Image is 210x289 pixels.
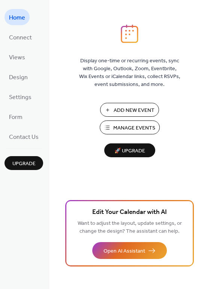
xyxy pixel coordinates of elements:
[78,218,182,236] span: Want to adjust the layout, update settings, or change the design? The assistant can help.
[9,52,25,63] span: Views
[92,207,167,218] span: Edit Your Calendar with AI
[113,124,155,132] span: Manage Events
[100,103,159,117] button: Add New Event
[9,131,39,143] span: Contact Us
[4,9,30,25] a: Home
[9,111,22,123] span: Form
[12,160,36,168] span: Upgrade
[9,92,31,103] span: Settings
[103,247,145,255] span: Open AI Assistant
[109,146,151,156] span: 🚀 Upgrade
[114,107,154,114] span: Add New Event
[4,156,43,170] button: Upgrade
[9,12,25,24] span: Home
[4,108,27,125] a: Form
[100,120,160,134] button: Manage Events
[4,89,36,105] a: Settings
[104,143,155,157] button: 🚀 Upgrade
[92,242,167,259] button: Open AI Assistant
[4,128,43,144] a: Contact Us
[4,69,32,85] a: Design
[4,49,30,65] a: Views
[79,57,180,89] span: Display one-time or recurring events, sync with Google, Outlook, Zoom, Eventbrite, Wix Events or ...
[9,32,32,44] span: Connect
[9,72,28,83] span: Design
[121,24,138,43] img: logo_icon.svg
[4,29,36,45] a: Connect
